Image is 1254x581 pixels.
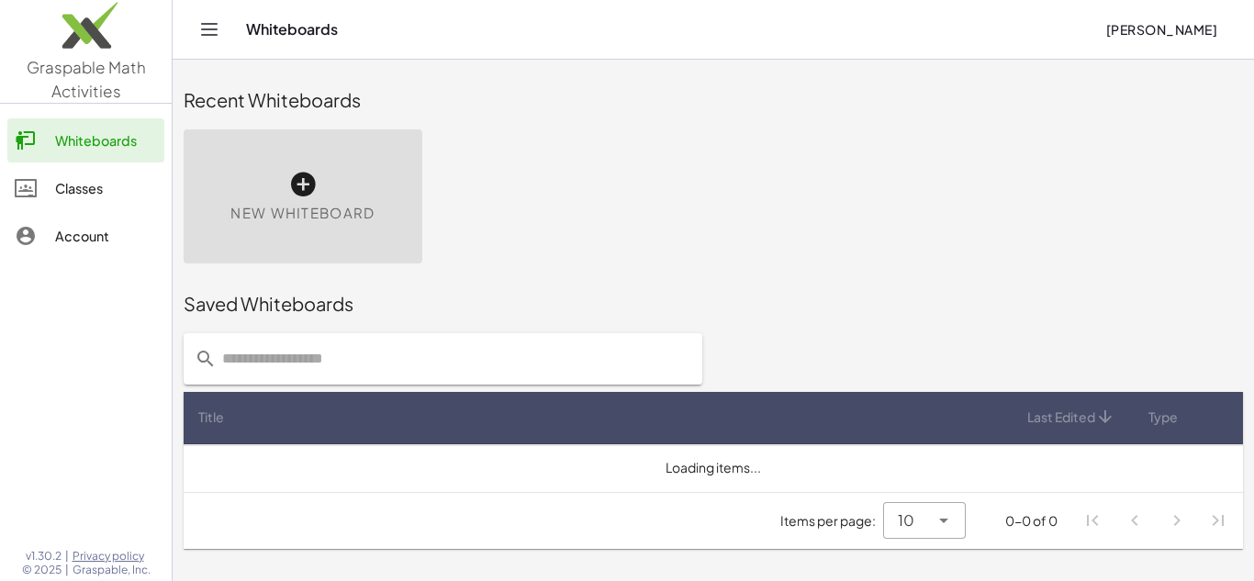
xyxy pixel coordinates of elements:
[1091,13,1232,46] button: [PERSON_NAME]
[1027,408,1095,427] span: Last Edited
[27,57,146,101] span: Graspable Math Activities
[195,348,217,370] i: prepended action
[65,563,69,577] span: |
[55,225,157,247] div: Account
[7,214,164,258] a: Account
[73,563,151,577] span: Graspable, Inc.
[7,118,164,162] a: Whiteboards
[55,177,157,199] div: Classes
[198,408,224,427] span: Title
[195,15,224,44] button: Toggle navigation
[230,203,375,224] span: New Whiteboard
[22,563,62,577] span: © 2025
[73,549,151,564] a: Privacy policy
[55,129,157,151] div: Whiteboards
[26,549,62,564] span: v1.30.2
[1148,408,1178,427] span: Type
[898,509,914,531] span: 10
[65,549,69,564] span: |
[184,87,1243,113] div: Recent Whiteboards
[1072,500,1239,542] nav: Pagination Navigation
[780,511,883,531] span: Items per page:
[7,166,164,210] a: Classes
[184,291,1243,317] div: Saved Whiteboards
[1005,511,1058,531] div: 0-0 of 0
[184,444,1243,492] td: Loading items...
[1105,21,1217,38] span: [PERSON_NAME]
